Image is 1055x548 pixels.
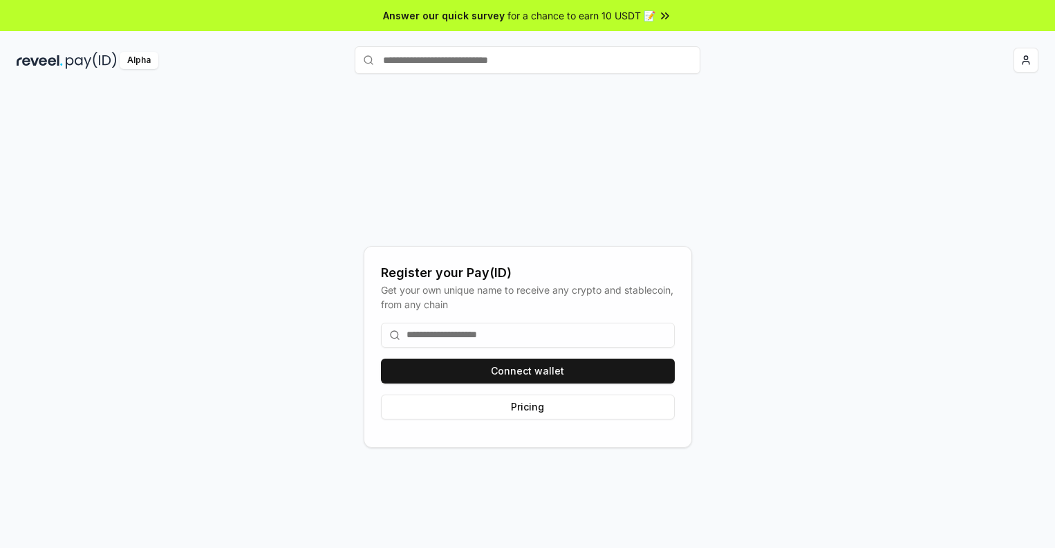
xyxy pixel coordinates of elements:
div: Register your Pay(ID) [381,263,675,283]
img: pay_id [66,52,117,69]
div: Get your own unique name to receive any crypto and stablecoin, from any chain [381,283,675,312]
div: Alpha [120,52,158,69]
button: Pricing [381,395,675,419]
button: Connect wallet [381,359,675,384]
span: for a chance to earn 10 USDT 📝 [507,8,655,23]
img: reveel_dark [17,52,63,69]
span: Answer our quick survey [383,8,505,23]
